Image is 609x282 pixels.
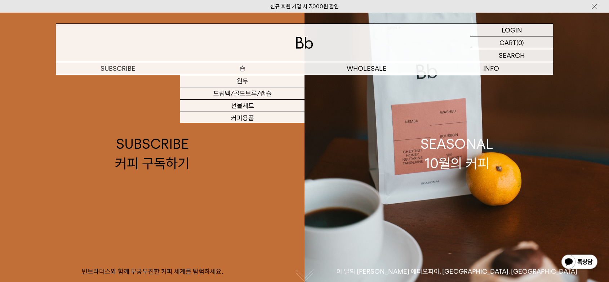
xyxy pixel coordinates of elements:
a: 원두 [180,75,304,87]
a: CART (0) [470,36,553,49]
a: 숍 [180,62,304,75]
a: 드립백/콜드브루/캡슐 [180,87,304,100]
p: LOGIN [502,24,522,36]
p: INFO [429,62,553,75]
div: SEASONAL 10월의 커피 [421,134,493,173]
p: (0) [516,36,524,49]
p: CART [499,36,516,49]
a: 선물세트 [180,100,304,112]
a: SUBSCRIBE [56,62,180,75]
a: 신규 회원 가입 시 3,000원 할인 [270,3,339,10]
p: 이 달의 [PERSON_NAME] 에티오피아, [GEOGRAPHIC_DATA], [GEOGRAPHIC_DATA] [304,267,609,276]
img: 카카오톡 채널 1:1 채팅 버튼 [561,254,598,271]
div: SUBSCRIBE 커피 구독하기 [115,134,190,173]
p: SEARCH [499,49,525,62]
p: WHOLESALE [304,62,429,75]
img: 로고 [296,37,313,49]
a: 커피용품 [180,112,304,124]
a: LOGIN [470,24,553,36]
